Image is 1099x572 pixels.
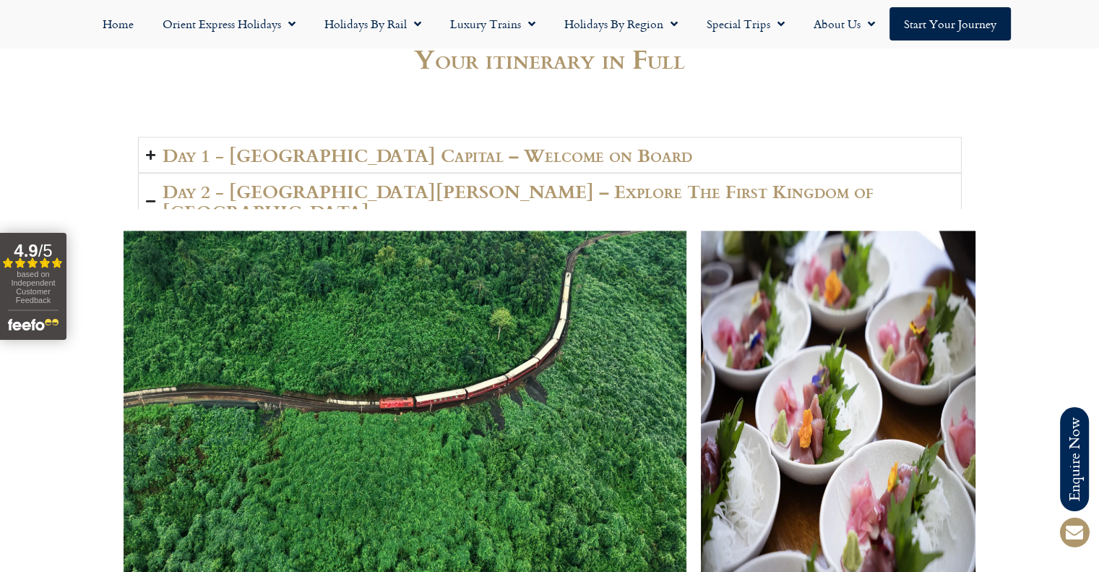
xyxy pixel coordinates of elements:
a: Orient Express Holidays [148,7,310,40]
h2: Day 2 - [GEOGRAPHIC_DATA][PERSON_NAME] – Explore The First Kingdom of [GEOGRAPHIC_DATA] [163,181,954,221]
h2: Your itinerary in Full [138,46,962,72]
a: Holidays by Region [550,7,692,40]
a: Home [88,7,148,40]
div: Accordion. Open links with Enter or Space, close with Escape, and navigate with Arrow Keys [138,137,962,209]
nav: Menu [7,7,1092,40]
a: Luxury Trains [436,7,550,40]
a: Start your Journey [889,7,1011,40]
summary: Day 2 - [GEOGRAPHIC_DATA][PERSON_NAME] – Explore The First Kingdom of [GEOGRAPHIC_DATA] [138,173,962,229]
a: Special Trips [692,7,799,40]
a: Holidays by Rail [310,7,436,40]
summary: Day 1 - [GEOGRAPHIC_DATA] Capital – Welcome on Board [138,137,962,173]
a: About Us [799,7,889,40]
h2: Day 1 - [GEOGRAPHIC_DATA] Capital – Welcome on Board [163,145,692,165]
